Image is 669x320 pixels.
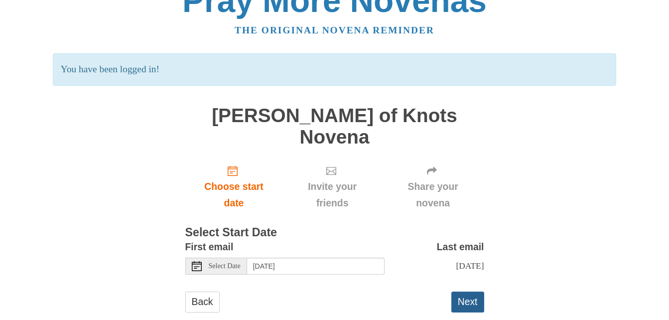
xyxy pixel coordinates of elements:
span: [DATE] [456,261,484,271]
div: Click "Next" to confirm your start date first. [382,158,484,217]
button: Next [451,292,484,312]
a: Back [185,292,220,312]
a: The original novena reminder [235,25,434,35]
label: Last email [437,239,484,255]
p: You have been logged in! [53,53,616,86]
div: Click "Next" to confirm your start date first. [282,158,382,217]
label: First email [185,239,234,255]
h3: Select Start Date [185,226,484,239]
span: Invite your friends [292,178,372,211]
a: Choose start date [185,158,283,217]
h1: [PERSON_NAME] of Knots Novena [185,105,484,148]
span: Choose start date [195,178,273,211]
span: Select Date [209,263,241,270]
span: Share your novena [392,178,474,211]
